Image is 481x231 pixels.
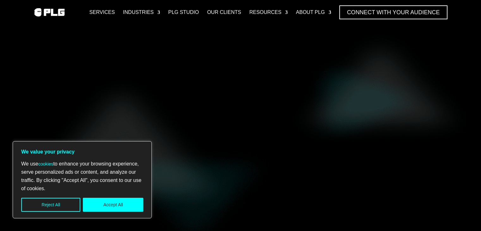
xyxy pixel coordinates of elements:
[13,141,152,218] div: We value your privacy
[89,5,115,19] a: Services
[296,5,331,19] a: About PLG
[123,5,160,19] a: Industries
[21,198,80,212] button: Reject All
[339,5,447,19] a: Connect with Your Audience
[83,198,143,212] button: Accept All
[38,161,53,166] a: cookies
[249,5,287,19] a: Resources
[21,160,143,193] p: We use to enhance your browsing experience, serve personalized ads or content, and analyze our tr...
[207,5,241,19] a: Our Clients
[168,5,199,19] a: PLG Studio
[21,148,143,156] p: We value your privacy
